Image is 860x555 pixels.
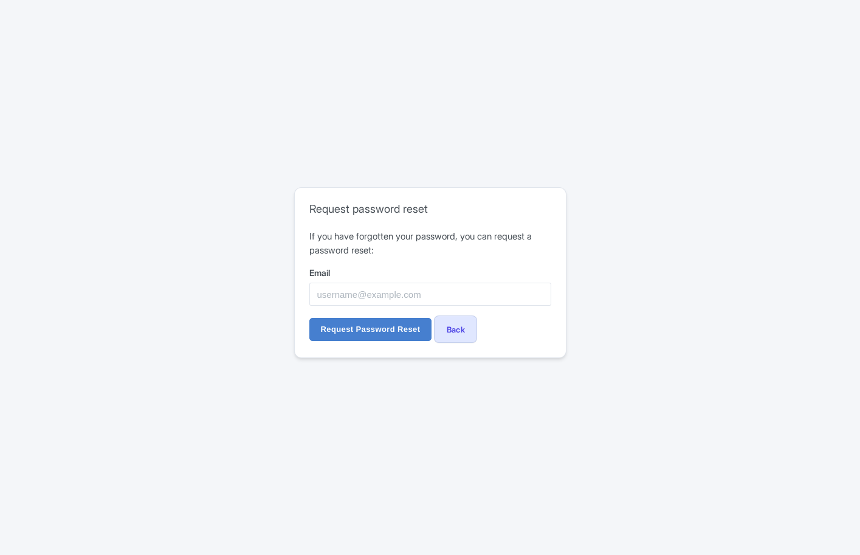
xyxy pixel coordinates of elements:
p: If you have forgotten your password, you can request a password reset: [309,230,551,257]
input: Request Password Reset [309,318,432,341]
a: Back [434,315,477,343]
input: username@example.com [309,283,551,306]
h2: Request password reset [309,202,551,216]
label: Email [309,266,551,279]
